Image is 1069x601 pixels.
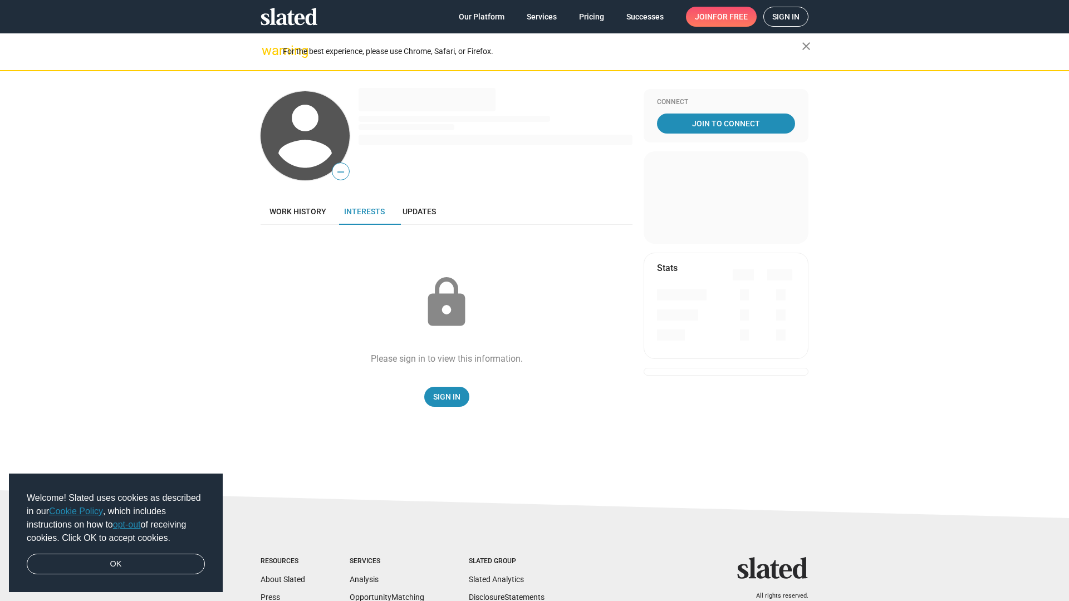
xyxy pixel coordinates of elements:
a: Cookie Policy [49,506,103,516]
span: Interests [344,207,385,216]
span: Welcome! Slated uses cookies as described in our , which includes instructions on how to of recei... [27,491,205,545]
span: for free [713,7,748,27]
a: Join To Connect [657,114,795,134]
span: Sign In [433,387,460,407]
a: Services [518,7,566,27]
mat-icon: close [800,40,813,53]
div: For the best experience, please use Chrome, Safari, or Firefox. [283,44,802,59]
mat-card-title: Stats [657,262,678,274]
div: Services [350,557,424,566]
div: Connect [657,98,795,107]
span: Work history [269,207,326,216]
div: cookieconsent [9,474,223,593]
div: Slated Group [469,557,545,566]
a: Pricing [570,7,613,27]
a: About Slated [261,575,305,584]
a: Our Platform [450,7,513,27]
a: Work history [261,198,335,225]
div: Please sign in to view this information. [371,353,523,364]
a: Sign in [763,7,808,27]
a: Interests [335,198,394,225]
a: opt-out [113,520,141,529]
a: Successes [617,7,673,27]
span: Successes [626,7,664,27]
span: Our Platform [459,7,504,27]
mat-icon: warning [262,44,275,57]
a: Sign In [424,387,469,407]
span: Join [695,7,748,27]
div: Resources [261,557,305,566]
a: Slated Analytics [469,575,524,584]
span: Pricing [579,7,604,27]
a: Joinfor free [686,7,757,27]
a: Analysis [350,575,379,584]
a: Updates [394,198,445,225]
span: Sign in [772,7,800,26]
span: Services [527,7,557,27]
a: dismiss cookie message [27,554,205,575]
span: Updates [403,207,436,216]
span: Join To Connect [659,114,793,134]
span: — [332,165,349,179]
mat-icon: lock [419,275,474,331]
